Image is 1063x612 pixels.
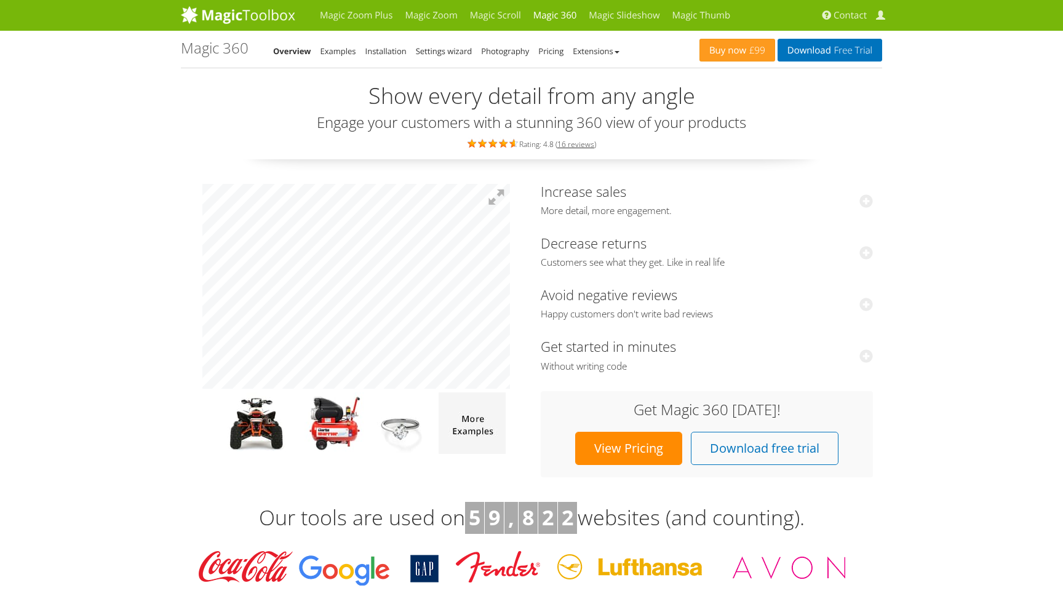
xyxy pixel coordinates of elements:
span: Contact [834,9,867,22]
a: Examples [320,46,356,57]
img: Magic Toolbox Customers [190,546,873,589]
a: View Pricing [575,432,682,465]
a: DownloadFree Trial [778,39,882,62]
b: 2 [562,503,573,531]
a: Get started in minutesWithout writing code [541,337,873,372]
a: Overview [273,46,311,57]
a: Buy now£99 [699,39,775,62]
h1: Magic 360 [181,40,249,56]
a: Pricing [538,46,563,57]
a: Installation [365,46,407,57]
b: 8 [522,503,534,531]
a: Extensions [573,46,619,57]
h3: Engage your customers with a stunning 360 view of your products [181,114,882,130]
img: MagicToolbox.com - Image tools for your website [181,6,295,24]
span: Without writing code [541,360,873,373]
span: Free Trial [831,46,872,55]
a: Increase salesMore detail, more engagement. [541,182,873,217]
b: 5 [469,503,480,531]
span: Happy customers don't write bad reviews [541,308,873,320]
img: more magic 360 demos [439,392,506,454]
a: Settings wizard [416,46,472,57]
h3: Get Magic 360 [DATE]! [553,402,861,418]
span: Customers see what they get. Like in real life [541,256,873,269]
a: Decrease returnsCustomers see what they get. Like in real life [541,234,873,269]
a: Avoid negative reviewsHappy customers don't write bad reviews [541,285,873,320]
a: 16 reviews [557,139,594,149]
h3: Our tools are used on websites (and counting). [181,502,882,534]
span: £99 [746,46,765,55]
b: 2 [542,503,554,531]
b: , [508,503,514,531]
div: Rating: 4.8 ( ) [181,137,882,150]
b: 9 [488,503,500,531]
a: Download free trial [691,432,838,465]
h2: Show every detail from any angle [181,84,882,108]
a: Photography [481,46,529,57]
span: More detail, more engagement. [541,205,873,217]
